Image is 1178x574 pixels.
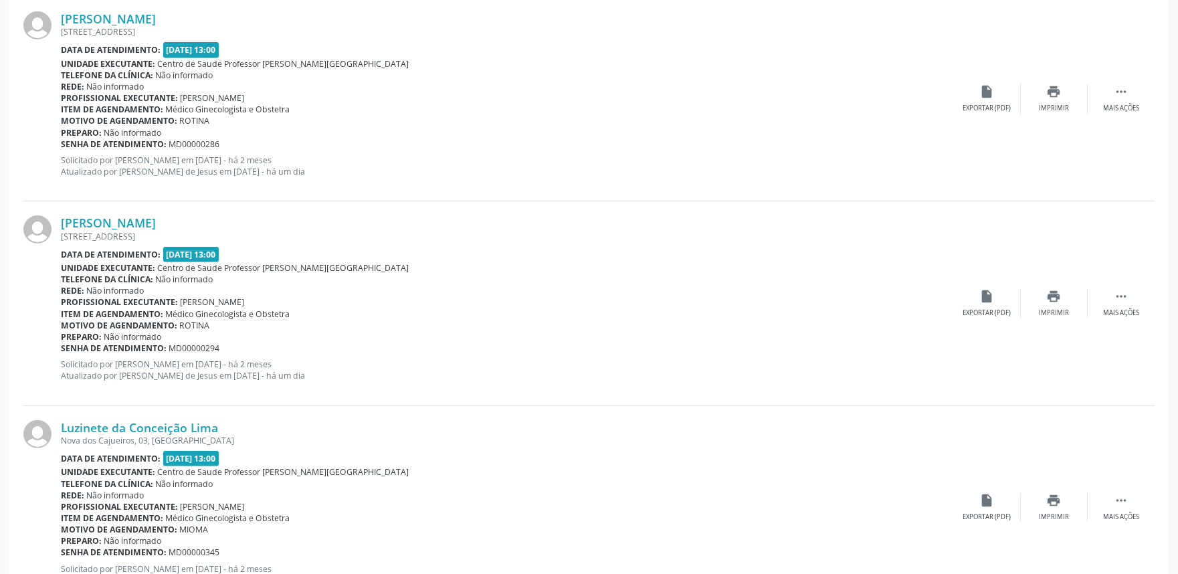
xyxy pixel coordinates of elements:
span: Não informado [156,70,213,81]
div: [STREET_ADDRESS] [61,26,954,37]
b: Unidade executante: [61,58,155,70]
span: Não informado [156,274,213,285]
i:  [1114,289,1128,304]
b: Preparo: [61,535,102,547]
div: Mais ações [1103,308,1139,318]
div: [STREET_ADDRESS] [61,231,954,242]
div: Imprimir [1039,512,1069,522]
b: Senha de atendimento: [61,343,167,354]
b: Telefone da clínica: [61,478,153,490]
b: Item de agendamento: [61,104,163,115]
div: Exportar (PDF) [963,512,1011,522]
b: Item de agendamento: [61,512,163,524]
div: Imprimir [1039,104,1069,113]
span: ROTINA [180,320,210,331]
div: Nova dos Cajueiros, 03, [GEOGRAPHIC_DATA] [61,435,954,446]
b: Profissional executante: [61,501,178,512]
span: Não informado [104,331,162,343]
span: [PERSON_NAME] [181,501,245,512]
span: ROTINA [180,115,210,126]
span: MD00000286 [169,138,220,150]
b: Rede: [61,81,84,92]
span: Não informado [104,127,162,138]
a: [PERSON_NAME] [61,215,156,230]
span: Centro de Saude Professor [PERSON_NAME][GEOGRAPHIC_DATA] [158,466,409,478]
span: Não informado [87,81,144,92]
span: MIOMA [180,524,209,535]
b: Preparo: [61,331,102,343]
img: img [23,11,52,39]
span: MD00000345 [169,547,220,558]
b: Data de atendimento: [61,44,161,56]
b: Motivo de agendamento: [61,115,177,126]
span: Médico Ginecologista e Obstetra [166,308,290,320]
img: img [23,420,52,448]
b: Rede: [61,285,84,296]
a: [PERSON_NAME] [61,11,156,26]
b: Telefone da clínica: [61,70,153,81]
span: [DATE] 13:00 [163,451,219,466]
div: Exportar (PDF) [963,104,1011,113]
i: insert_drive_file [980,289,995,304]
i:  [1114,493,1128,508]
div: Mais ações [1103,104,1139,113]
span: Não informado [156,478,213,490]
b: Motivo de agendamento: [61,524,177,535]
span: MD00000294 [169,343,220,354]
i:  [1114,84,1128,99]
b: Preparo: [61,127,102,138]
b: Data de atendimento: [61,249,161,260]
b: Rede: [61,490,84,501]
i: print [1047,84,1062,99]
span: Não informado [87,490,144,501]
div: Exportar (PDF) [963,308,1011,318]
span: Não informado [104,535,162,547]
p: Solicitado por [PERSON_NAME] em [DATE] - há 2 meses Atualizado por [PERSON_NAME] de Jesus em [DAT... [61,155,954,177]
span: Centro de Saude Professor [PERSON_NAME][GEOGRAPHIC_DATA] [158,58,409,70]
span: [DATE] 13:00 [163,42,219,58]
span: Centro de Saude Professor [PERSON_NAME][GEOGRAPHIC_DATA] [158,262,409,274]
b: Profissional executante: [61,296,178,308]
b: Motivo de agendamento: [61,320,177,331]
p: Solicitado por [PERSON_NAME] em [DATE] - há 2 meses Atualizado por [PERSON_NAME] de Jesus em [DAT... [61,359,954,381]
span: [DATE] 13:00 [163,247,219,262]
b: Unidade executante: [61,466,155,478]
span: [PERSON_NAME] [181,92,245,104]
span: Médico Ginecologista e Obstetra [166,512,290,524]
img: img [23,215,52,244]
b: Telefone da clínica: [61,274,153,285]
i: print [1047,289,1062,304]
b: Profissional executante: [61,92,178,104]
i: insert_drive_file [980,84,995,99]
b: Senha de atendimento: [61,547,167,558]
i: insert_drive_file [980,493,995,508]
b: Item de agendamento: [61,308,163,320]
span: Médico Ginecologista e Obstetra [166,104,290,115]
i: print [1047,493,1062,508]
b: Unidade executante: [61,262,155,274]
b: Data de atendimento: [61,453,161,464]
a: Luzinete da Conceição Lima [61,420,218,435]
div: Mais ações [1103,512,1139,522]
b: Senha de atendimento: [61,138,167,150]
div: Imprimir [1039,308,1069,318]
span: Não informado [87,285,144,296]
span: [PERSON_NAME] [181,296,245,308]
